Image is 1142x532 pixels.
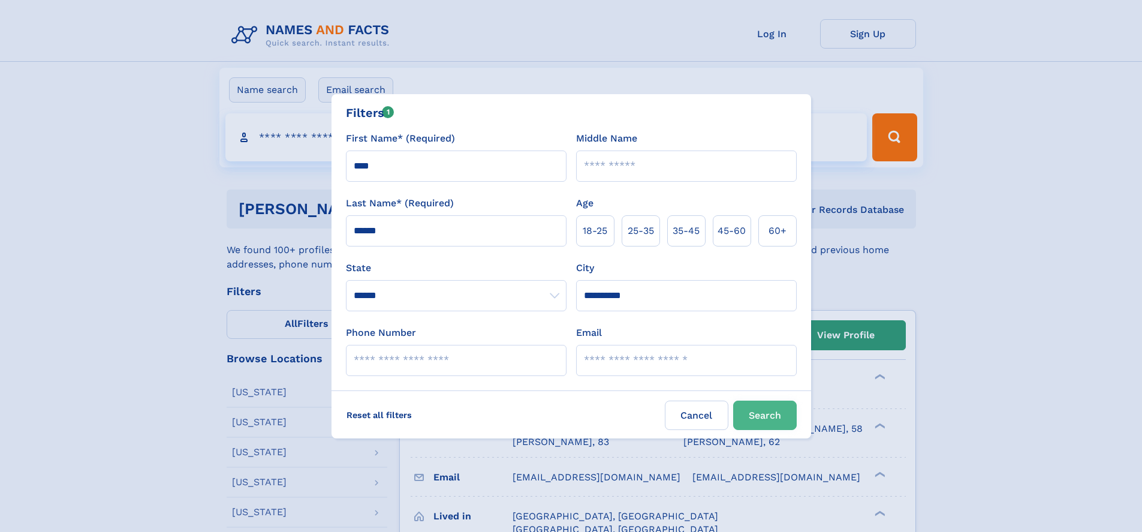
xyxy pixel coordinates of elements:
label: State [346,261,567,275]
label: Phone Number [346,326,416,340]
span: 35‑45 [673,224,700,238]
span: 25‑35 [628,224,654,238]
label: Last Name* (Required) [346,196,454,211]
label: Email [576,326,602,340]
label: Reset all filters [339,401,420,429]
label: City [576,261,594,275]
label: Middle Name [576,131,637,146]
label: First Name* (Required) [346,131,455,146]
label: Age [576,196,593,211]
span: 45‑60 [718,224,746,238]
button: Search [733,401,797,430]
label: Cancel [665,401,728,430]
div: Filters [346,104,394,122]
span: 18‑25 [583,224,607,238]
span: 60+ [769,224,787,238]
